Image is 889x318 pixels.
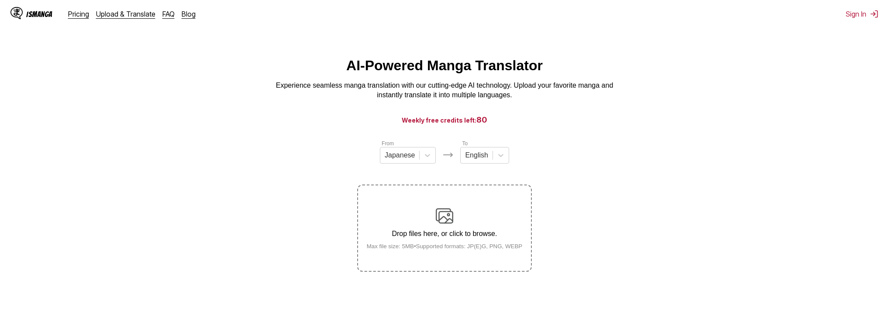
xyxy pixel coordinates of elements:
div: IsManga [26,10,52,18]
img: IsManga Logo [10,7,23,19]
p: Experience seamless manga translation with our cutting-edge AI technology. Upload your favorite m... [270,81,619,100]
a: Pricing [68,10,89,18]
a: IsManga LogoIsManga [10,7,68,21]
small: Max file size: 5MB • Supported formats: JP(E)G, PNG, WEBP [360,243,530,250]
button: Sign In [846,10,879,18]
label: To [462,140,468,147]
a: Upload & Translate [96,10,155,18]
a: Blog [182,10,196,18]
span: 80 [476,115,487,124]
img: Sign out [870,10,879,18]
h3: Weekly free credits left: [21,114,868,125]
h1: AI-Powered Manga Translator [346,58,543,74]
p: Drop files here, or click to browse. [360,230,530,238]
label: From [382,140,394,147]
a: FAQ [162,10,175,18]
img: Languages icon [443,150,453,160]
